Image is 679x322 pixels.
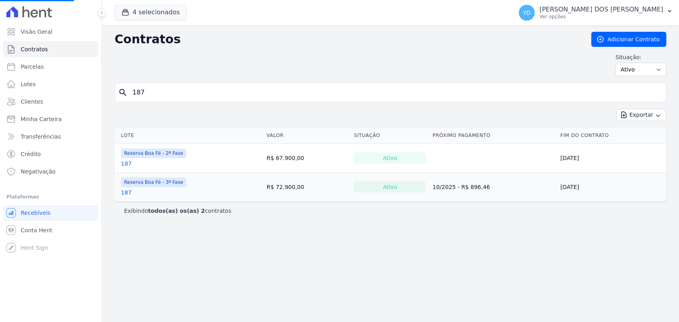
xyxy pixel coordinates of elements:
a: Transferências [3,129,98,145]
div: Ativo [354,152,426,164]
b: todos(as) os(as) 2 [148,208,205,214]
th: Lote [115,127,263,144]
a: Clientes [3,94,98,110]
span: Visão Geral [21,28,53,36]
i: search [118,88,128,97]
span: Contratos [21,45,48,53]
div: Plataformas [6,192,95,202]
button: 4 selecionados [115,5,187,20]
a: Crédito [3,146,98,162]
td: R$ 72.900,00 [263,173,350,202]
h2: Contratos [115,32,578,46]
p: Exibindo contratos [124,207,231,215]
a: Negativação [3,164,98,179]
a: 187 [121,189,132,197]
a: Visão Geral [3,24,98,40]
p: Ver opções [539,13,663,20]
label: Situação: [615,53,666,61]
th: Situação [350,127,429,144]
button: YD [PERSON_NAME] DOS [PERSON_NAME] Ver opções [512,2,679,24]
a: Lotes [3,76,98,92]
span: YD [523,10,530,15]
span: Reserva Boa Fé - 2ª Fase [121,148,186,158]
span: Lotes [21,80,36,88]
span: Parcelas [21,63,44,71]
a: Conta Hent [3,222,98,238]
p: [PERSON_NAME] DOS [PERSON_NAME] [539,6,663,13]
td: [DATE] [557,144,666,173]
td: [DATE] [557,173,666,202]
button: Exportar [616,109,666,121]
th: Fim do Contrato [557,127,666,144]
span: Minha Carteira [21,115,62,123]
a: Recebíveis [3,205,98,221]
a: Parcelas [3,59,98,75]
a: Minha Carteira [3,111,98,127]
div: Ativo [354,181,426,193]
span: Conta Hent [21,226,52,234]
a: Adicionar Contrato [591,32,666,47]
th: Valor [263,127,350,144]
th: Próximo Pagamento [429,127,557,144]
span: Crédito [21,150,41,158]
span: Reserva Boa Fé - 3ª Fase [121,177,186,187]
input: Buscar por nome do lote [128,85,663,100]
a: 10/2025 - R$ 896,46 [432,184,490,190]
span: Clientes [21,98,43,106]
span: Recebíveis [21,209,51,217]
span: Negativação [21,168,56,175]
span: Transferências [21,133,61,141]
td: R$ 67.900,00 [263,144,350,173]
a: 187 [121,160,132,168]
a: Contratos [3,41,98,57]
